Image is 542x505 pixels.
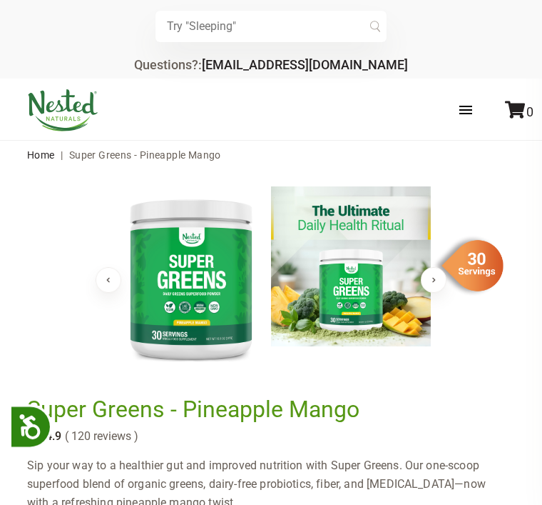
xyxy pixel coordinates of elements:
img: Super Greens - Pineapple Mango [271,186,431,346]
span: 0 [526,104,533,119]
nav: breadcrumbs [27,141,515,169]
h1: Super Greens - Pineapple Mango [27,396,508,422]
span: | [57,149,66,161]
button: Previous [96,267,121,293]
span: Super Greens - Pineapple Mango [69,149,221,161]
button: Next [421,267,446,293]
img: Nested Naturals [27,89,98,131]
img: sg-servings-30.png [432,235,503,296]
a: Home [27,149,55,161]
img: Super Greens - Pineapple Mango [111,186,271,371]
a: [EMAIL_ADDRESS][DOMAIN_NAME] [202,57,408,72]
a: 0 [505,104,533,119]
input: Try "Sleeping" [155,11,387,42]
div: Questions?: [134,59,408,71]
